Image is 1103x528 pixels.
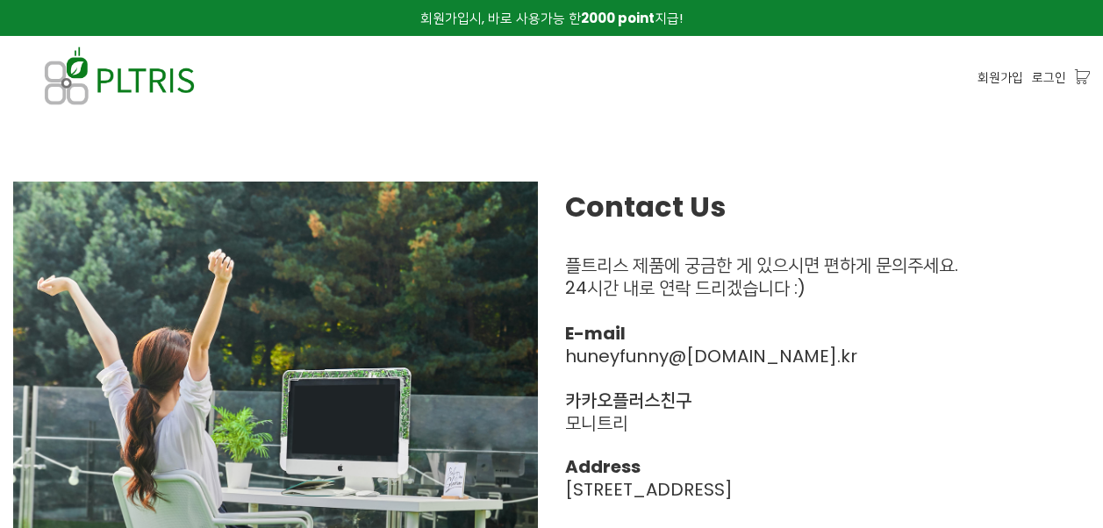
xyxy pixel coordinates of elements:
span: 24시간 내로 연락 드리겠습니다 :) [565,275,806,300]
strong: Contact Us [565,187,726,226]
span: [STREET_ADDRESS] [565,477,733,502]
span: 플트리스 제품에 궁금한 게 있으시면 편하게 문의주세요. [565,253,958,277]
a: 로그인 [1032,68,1066,87]
span: 회원가입시, 바로 사용가능 한 지급! [420,9,683,27]
strong: 카카오플러스친구 [565,388,691,412]
strong: Address [565,454,641,479]
span: 모니트리 [565,410,628,435]
strong: 2000 point [581,9,655,27]
a: [DOMAIN_NAME] [686,344,837,368]
span: .kr [565,344,857,368]
strong: E-mail [565,321,626,346]
a: 회원가입 [978,68,1023,87]
a: huneyfunny@ [565,344,686,368]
